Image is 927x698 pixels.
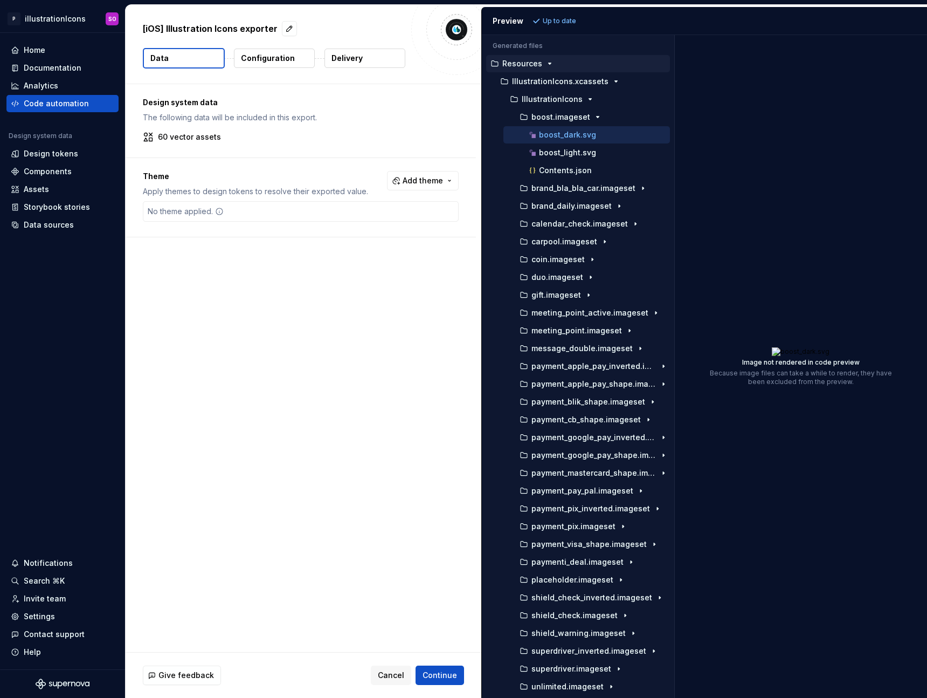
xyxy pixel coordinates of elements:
[143,22,278,35] p: [iOS] Illustration Icons exporter
[6,199,119,216] a: Storybook stories
[493,16,523,26] div: Preview
[6,608,119,625] a: Settings
[24,629,85,640] div: Contact support
[8,12,20,25] div: P
[6,163,119,180] a: Components
[6,77,119,94] a: Analytics
[24,576,65,586] div: Search ⌘K
[6,42,119,59] a: Home
[331,53,363,64] p: Delivery
[6,181,119,198] a: Assets
[143,202,228,221] div: No theme applied.
[2,7,123,30] button: PillustrationIconsSO
[143,186,368,197] p: Apply themes to design tokens to resolve their exported value.
[24,166,72,177] div: Components
[234,49,315,68] button: Configuration
[543,17,576,25] p: Up to date
[423,670,457,681] span: Continue
[6,626,119,643] button: Contact support
[9,132,72,140] div: Design system data
[24,148,78,159] div: Design tokens
[403,175,443,186] span: Add theme
[24,45,45,56] div: Home
[143,171,368,182] p: Theme
[416,666,464,685] button: Continue
[24,593,66,604] div: Invite team
[6,572,119,590] button: Search ⌘K
[36,679,89,689] svg: Supernova Logo
[143,112,459,123] p: The following data will be included in this export.
[371,666,411,685] button: Cancel
[158,132,221,142] p: 60 vector assets
[24,558,73,569] div: Notifications
[24,202,90,213] div: Storybook stories
[24,63,81,73] div: Documentation
[24,184,49,195] div: Assets
[387,171,459,190] button: Add theme
[6,145,119,162] a: Design tokens
[143,48,225,69] button: Data
[324,49,405,68] button: Delivery
[6,590,119,607] a: Invite team
[24,80,58,91] div: Analytics
[378,670,404,681] span: Cancel
[158,670,214,681] span: Give feedback
[241,53,295,64] p: Configuration
[24,98,89,109] div: Code automation
[6,216,119,234] a: Data sources
[108,15,116,23] div: SO
[6,555,119,572] button: Notifications
[6,644,119,661] button: Help
[25,13,86,24] div: illustrationIcons
[24,611,55,622] div: Settings
[143,97,459,108] p: Design system data
[24,220,74,230] div: Data sources
[24,647,41,658] div: Help
[6,59,119,77] a: Documentation
[6,95,119,112] a: Code automation
[143,666,221,685] button: Give feedback
[150,53,169,64] p: Data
